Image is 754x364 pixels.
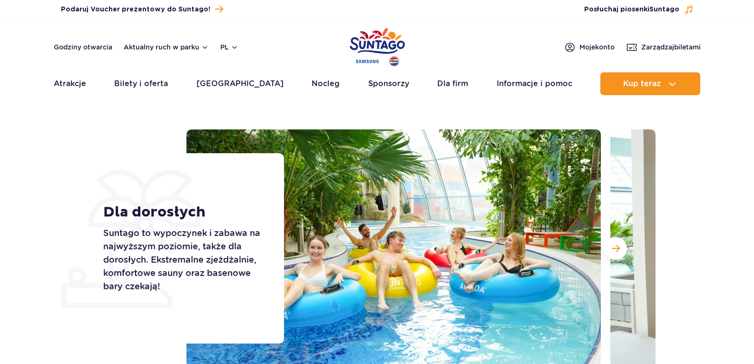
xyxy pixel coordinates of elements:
button: Aktualny ruch w parku [124,43,209,51]
a: Sponsorzy [368,72,409,95]
a: Mojekonto [564,41,615,53]
a: [GEOGRAPHIC_DATA] [196,72,284,95]
a: Atrakcje [54,72,86,95]
p: Suntago to wypoczynek i zabawa na najwyższym poziomie, także dla dorosłych. Ekstremalne zjeżdżaln... [103,226,263,293]
span: Posłuchaj piosenki [584,5,679,14]
a: Zarządzajbiletami [626,41,701,53]
h1: Dla dorosłych [103,204,263,221]
a: Dla firm [437,72,468,95]
span: Suntago [649,6,679,13]
a: Bilety i oferta [114,72,168,95]
a: Godziny otwarcia [54,42,112,52]
span: Kup teraz [623,79,661,88]
a: Podaruj Voucher prezentowy do Suntago! [61,3,223,16]
a: Nocleg [312,72,340,95]
span: Zarządzaj biletami [641,42,701,52]
span: Podaruj Voucher prezentowy do Suntago! [61,5,210,14]
a: Park of Poland [350,24,405,68]
a: Informacje i pomoc [497,72,572,95]
span: Moje konto [579,42,615,52]
button: Następny slajd [604,237,627,260]
button: Kup teraz [600,72,700,95]
button: pl [220,42,238,52]
button: Posłuchaj piosenkiSuntago [584,5,694,14]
